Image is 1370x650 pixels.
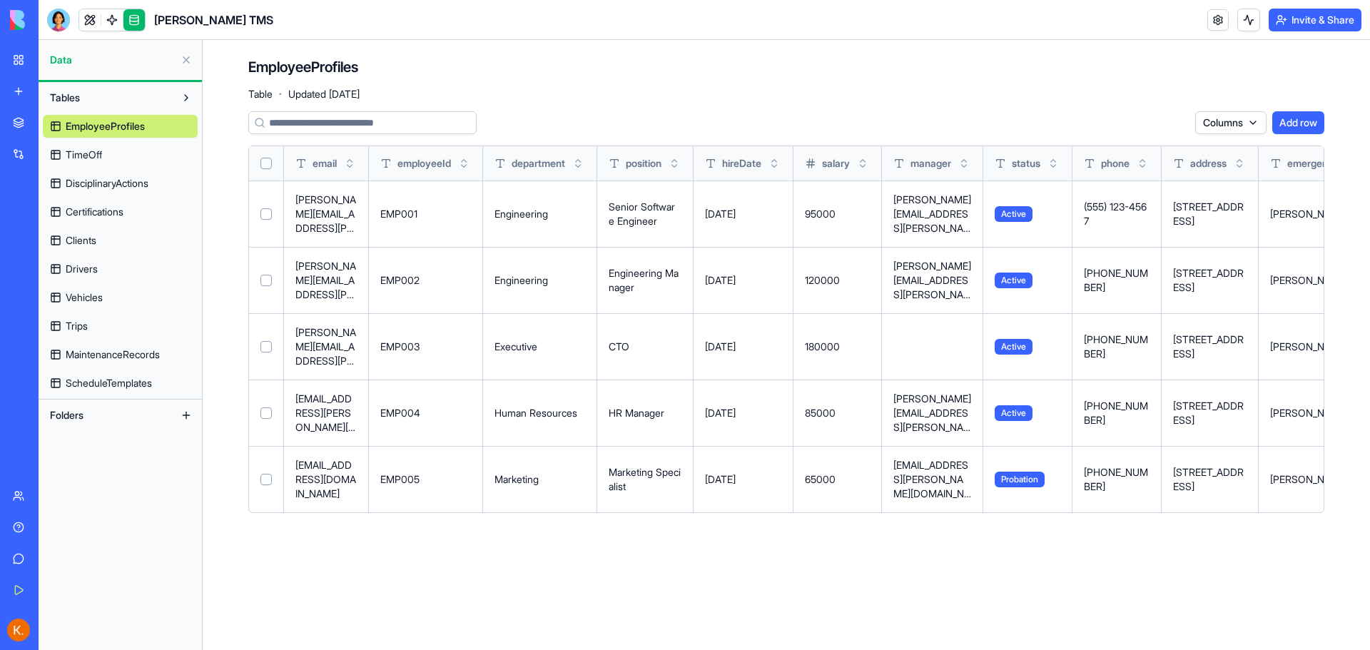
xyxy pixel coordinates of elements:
span: 95000 [805,208,836,220]
button: Select row [260,341,272,352]
button: Toggle sort [457,156,471,171]
p: Executive [494,340,585,354]
button: Toggle sort [767,156,781,171]
span: phone [1101,156,1130,171]
button: Toggle sort [571,156,585,171]
a: TimeOff [43,143,198,166]
span: department [512,156,565,171]
a: DisciplinaryActions [43,172,198,195]
p: EMP005 [380,472,471,487]
button: Toggle sort [342,156,357,171]
span: Data [50,53,175,67]
span: Active [995,206,1032,222]
p: HR Manager [609,406,681,420]
p: Engineering [494,273,585,288]
p: [DATE] [705,207,781,221]
span: employeeId [397,156,451,171]
span: Updated [DATE] [288,87,360,101]
span: status [1012,156,1040,171]
p: Senior Software Engineer [609,200,681,228]
p: [DATE] [705,273,781,288]
button: Toggle sort [667,156,681,171]
span: Table [248,87,273,101]
p: [PHONE_NUMBER] [1084,332,1150,361]
span: manager [910,156,951,171]
span: Active [995,405,1032,421]
p: (555) 123-4567 [1084,200,1150,228]
p: [EMAIL_ADDRESS][DOMAIN_NAME] [295,458,357,501]
p: CTO [609,340,681,354]
img: ACg8ocIbr4qPd9UasTv7H4Zs3HnFSPShM5XZCehezsT6NgVp_9PQ7g=s96-c [7,619,30,641]
p: [PHONE_NUMBER] [1084,399,1150,427]
button: Select row [260,208,272,220]
p: [STREET_ADDRESS] [1173,200,1247,228]
button: Select row [260,474,272,485]
span: Vehicles [66,290,103,305]
p: [DATE] [705,340,781,354]
button: Toggle sort [1046,156,1060,171]
span: EmployeeProfiles [66,119,145,133]
p: EMP002 [380,273,471,288]
span: Certifications [66,205,123,219]
span: MaintenanceRecords [66,347,160,362]
button: Select row [260,407,272,419]
p: Human Resources [494,406,585,420]
a: Vehicles [43,286,198,309]
span: address [1190,156,1227,171]
button: Toggle sort [1135,156,1150,171]
button: Toggle sort [957,156,971,171]
span: · [278,83,283,106]
a: EmployeeProfiles [43,115,198,138]
p: [STREET_ADDRESS] [1173,266,1247,295]
span: TimeOff [66,148,102,162]
p: Engineering Manager [609,266,681,295]
button: Select row [260,275,272,286]
button: Toggle sort [856,156,870,171]
p: Engineering [494,207,585,221]
p: EMP001 [380,207,471,221]
span: 65000 [805,473,836,485]
button: Select all [260,158,272,169]
span: [PERSON_NAME] TMS [154,11,273,29]
p: [PERSON_NAME][EMAIL_ADDRESS][PERSON_NAME][DOMAIN_NAME] [295,259,357,302]
button: Add row [1272,111,1324,134]
span: ScheduleTemplates [66,376,152,390]
p: [DATE] [705,472,781,487]
p: [PERSON_NAME][EMAIL_ADDRESS][PERSON_NAME][DOMAIN_NAME] [893,259,971,302]
span: Probation [995,472,1045,487]
p: [PERSON_NAME][EMAIL_ADDRESS][PERSON_NAME][DOMAIN_NAME] [893,392,971,435]
span: Active [995,339,1032,355]
p: [EMAIL_ADDRESS][PERSON_NAME][DOMAIN_NAME] [295,392,357,435]
p: [PERSON_NAME][EMAIL_ADDRESS][PERSON_NAME][DOMAIN_NAME] [893,193,971,235]
button: Folders [43,404,175,427]
span: DisciplinaryActions [66,176,148,191]
span: email [313,156,337,171]
h4: EmployeeProfiles [248,57,358,77]
p: EMP004 [380,406,471,420]
span: 180000 [805,340,840,352]
button: Tables [43,86,175,109]
span: Active [995,273,1032,288]
button: Invite & Share [1269,9,1361,31]
img: logo [10,10,98,30]
span: Drivers [66,262,98,276]
p: [PHONE_NUMBER] [1084,266,1150,295]
span: 85000 [805,407,836,419]
p: [DATE] [705,406,781,420]
span: Tables [50,91,80,105]
button: Toggle sort [1232,156,1247,171]
a: Clients [43,229,198,252]
p: Marketing [494,472,585,487]
p: EMP003 [380,340,471,354]
span: 120000 [805,274,840,286]
p: [PERSON_NAME][EMAIL_ADDRESS][PERSON_NAME][DOMAIN_NAME] [295,325,357,368]
a: Trips [43,315,198,337]
p: [PHONE_NUMBER] [1084,465,1150,494]
p: [STREET_ADDRESS] [1173,332,1247,361]
span: Clients [66,233,96,248]
p: Marketing Specialist [609,465,681,494]
button: Columns [1195,111,1267,134]
p: [EMAIL_ADDRESS][PERSON_NAME][DOMAIN_NAME] [893,458,971,501]
a: Drivers [43,258,198,280]
span: hireDate [722,156,761,171]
